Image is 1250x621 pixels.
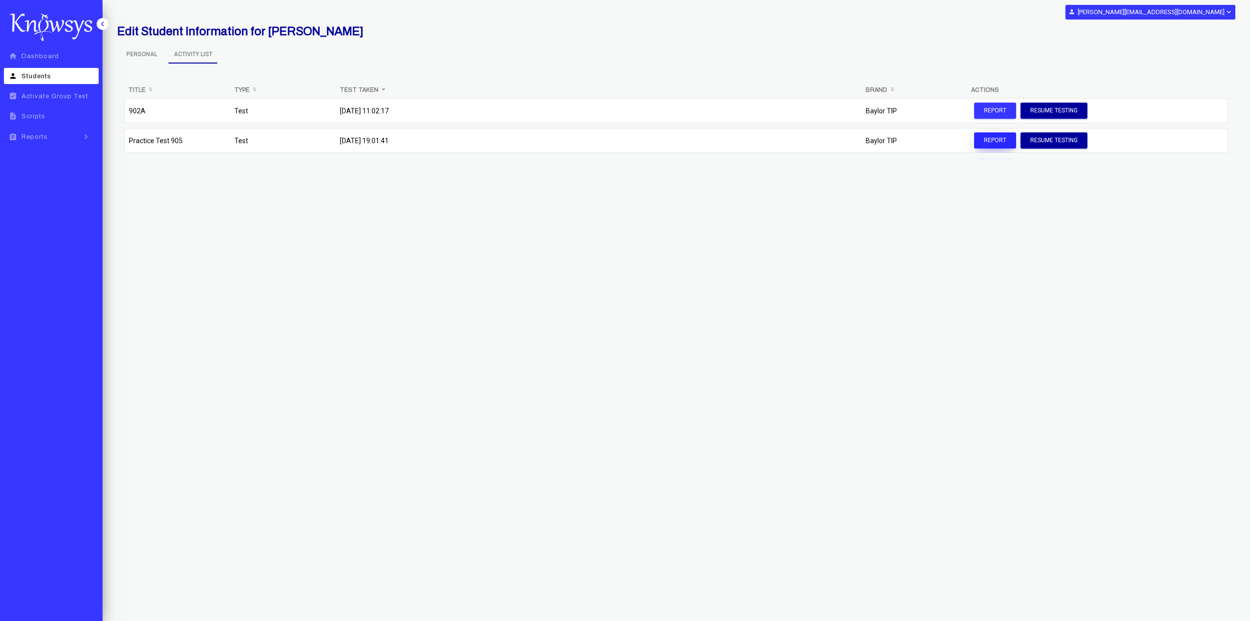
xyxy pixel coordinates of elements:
th: Type: activate to sort column ascending [230,82,336,98]
b: [PERSON_NAME][EMAIL_ADDRESS][DOMAIN_NAME] [1078,8,1225,16]
i: home [7,52,19,60]
button: Resume Testing [1021,103,1087,119]
span: Students [21,73,51,80]
h2: Edit Student Information for [PERSON_NAME] [117,24,858,38]
i: keyboard_arrow_left [98,19,107,29]
i: expand_more [1225,8,1232,16]
td: 902A [125,98,230,128]
span: Personal [117,46,166,63]
b: Test Taken [340,86,378,93]
td: Test [230,98,336,128]
th: Title: activate to sort column ascending [125,82,230,98]
th: Actions: activate to sort column ascending [967,82,1228,98]
i: person [1068,8,1075,15]
td: Practice Test 905 [125,128,230,158]
td: [DATE] 11:02:17 [336,98,862,128]
b: Type [234,86,250,93]
th: Brand: activate to sort column ascending [862,82,967,98]
span: Activate Group Test [21,93,88,100]
td: [DATE] 19:01:41 [336,128,862,158]
button: Report [974,132,1016,149]
span: Dashboard [21,53,59,60]
span: Scripts [21,113,45,120]
button: Report [974,103,1016,119]
span: Reports [21,133,48,140]
th: Test Taken: activate to sort column ascending [336,82,862,98]
i: keyboard_arrow_right [79,132,93,142]
td: Baylor TIP [862,128,967,158]
span: Activity List [168,46,217,64]
b: Title [128,86,146,93]
td: Test [230,128,336,158]
b: Brand [866,86,887,93]
i: assignment_turned_in [7,92,19,100]
button: Resume Testing [1021,132,1087,149]
i: person [7,72,19,80]
td: Baylor TIP [862,98,967,128]
b: Actions [971,86,999,93]
i: assignment [7,133,19,141]
i: description [7,112,19,120]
